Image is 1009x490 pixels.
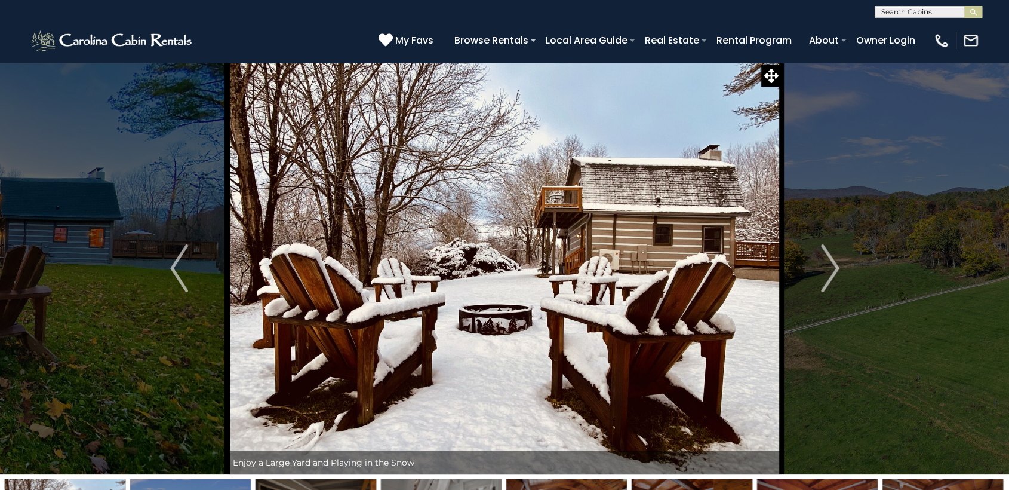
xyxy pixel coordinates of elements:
[710,30,798,51] a: Rental Program
[933,32,950,49] img: phone-regular-white.png
[782,62,878,474] button: Next
[395,33,433,48] span: My Favs
[170,244,188,292] img: arrow
[131,62,227,474] button: Previous
[540,30,633,51] a: Local Area Guide
[962,32,979,49] img: mail-regular-white.png
[821,244,839,292] img: arrow
[639,30,705,51] a: Real Estate
[803,30,845,51] a: About
[30,29,195,53] img: White-1-2.png
[379,33,436,48] a: My Favs
[850,30,921,51] a: Owner Login
[227,451,782,474] div: Enjoy a Large Yard and Playing in the Snow
[448,30,534,51] a: Browse Rentals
